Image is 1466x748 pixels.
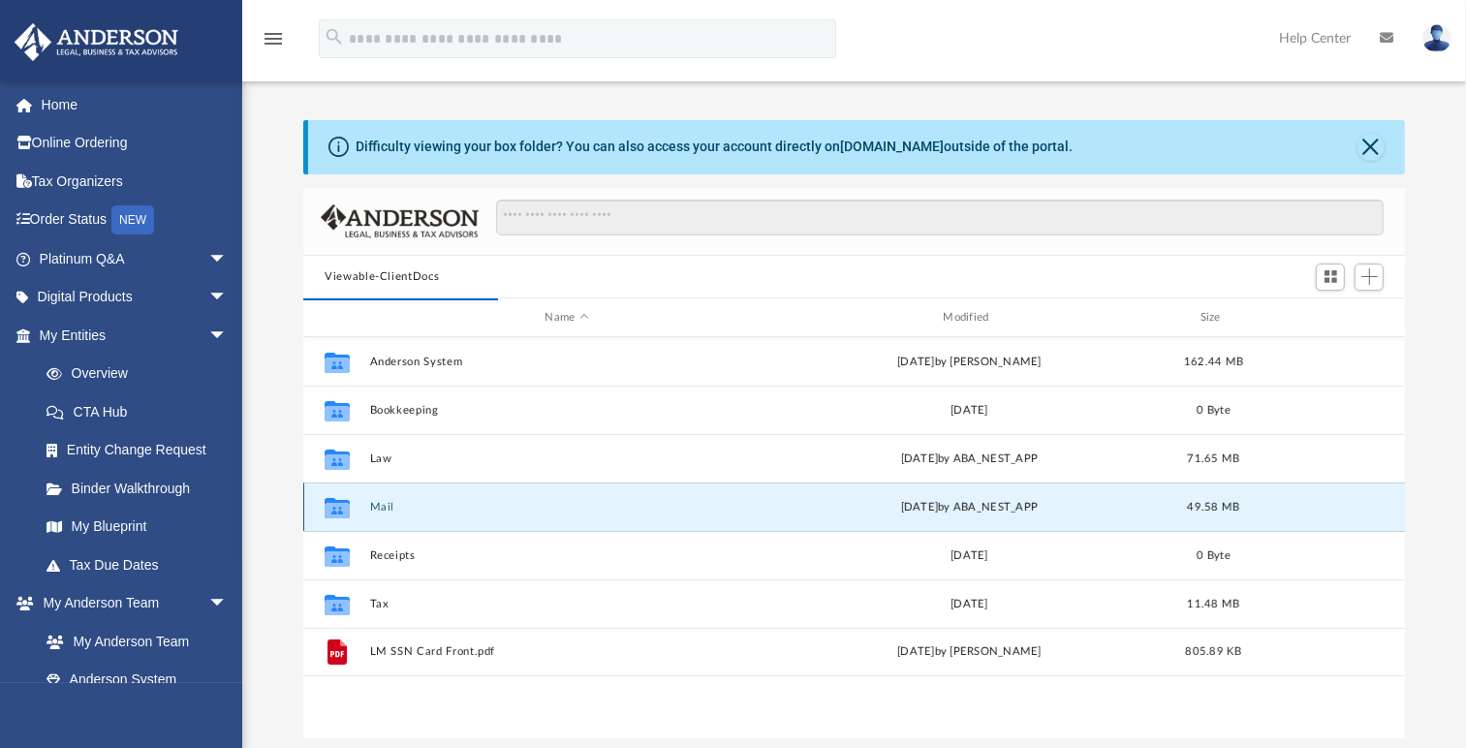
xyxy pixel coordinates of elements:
[772,402,1167,420] div: [DATE]
[1261,309,1396,327] div: id
[27,545,257,584] a: Tax Due Dates
[312,309,360,327] div: id
[840,139,944,154] a: [DOMAIN_NAME]
[496,200,1384,236] input: Search files and folders
[1184,357,1243,367] span: 162.44 MB
[370,501,764,514] button: Mail
[14,201,257,240] a: Order StatusNEW
[208,239,247,279] span: arrow_drop_down
[14,162,257,201] a: Tax Organizers
[14,278,257,317] a: Digital Productsarrow_drop_down
[772,547,1167,565] div: [DATE]
[208,278,247,318] span: arrow_drop_down
[27,431,257,470] a: Entity Change Request
[325,268,439,286] button: Viewable-ClientDocs
[27,661,247,700] a: Anderson System
[14,239,257,278] a: Platinum Q&Aarrow_drop_down
[9,23,184,61] img: Anderson Advisors Platinum Portal
[370,598,764,610] button: Tax
[262,27,285,50] i: menu
[370,645,764,658] button: LM SSN Card Front.pdf
[772,309,1167,327] div: Modified
[1197,405,1231,416] span: 0 Byte
[1197,550,1231,561] span: 0 Byte
[14,124,257,163] a: Online Ordering
[772,451,1167,468] div: [DATE] by ABA_NEST_APP
[369,309,764,327] div: Name
[27,508,247,546] a: My Blueprint
[14,85,257,124] a: Home
[27,355,257,393] a: Overview
[111,205,154,234] div: NEW
[262,37,285,50] a: menu
[27,469,257,508] a: Binder Walkthrough
[1422,24,1451,52] img: User Pic
[1316,264,1345,291] button: Switch to Grid View
[1185,646,1241,657] span: 805.89 KB
[303,337,1405,739] div: grid
[772,354,1167,371] div: [DATE] by [PERSON_NAME]
[1188,453,1240,464] span: 71.65 MB
[1355,264,1384,291] button: Add
[27,392,257,431] a: CTA Hub
[370,356,764,368] button: Anderson System
[370,452,764,465] button: Law
[370,404,764,417] button: Bookkeeping
[1188,599,1240,609] span: 11.48 MB
[14,584,247,623] a: My Anderson Teamarrow_drop_down
[772,499,1167,516] div: [DATE] by ABA_NEST_APP
[356,137,1073,157] div: Difficulty viewing your box folder? You can also access your account directly on outside of the p...
[324,26,345,47] i: search
[208,584,247,624] span: arrow_drop_down
[208,316,247,356] span: arrow_drop_down
[14,316,257,355] a: My Entitiesarrow_drop_down
[772,643,1167,661] div: [DATE] by [PERSON_NAME]
[1357,134,1385,161] button: Close
[370,549,764,562] button: Receipts
[1175,309,1253,327] div: Size
[772,596,1167,613] div: [DATE]
[27,622,237,661] a: My Anderson Team
[1188,502,1240,513] span: 49.58 MB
